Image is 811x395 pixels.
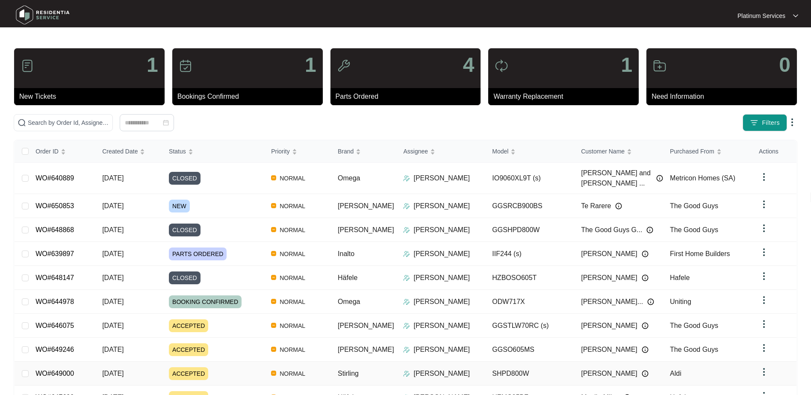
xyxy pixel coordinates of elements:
span: [DATE] [102,226,124,233]
span: NORMAL [276,297,309,307]
span: [PERSON_NAME] [581,321,637,331]
p: 1 [147,55,158,75]
img: Assigner Icon [403,346,410,353]
th: Order ID [29,140,95,163]
img: Assigner Icon [403,298,410,305]
span: NORMAL [276,321,309,331]
td: SHPD800W [485,362,574,386]
span: Aldi [670,370,681,377]
th: Priority [264,140,331,163]
span: NEW [169,200,190,212]
span: [PERSON_NAME] [581,249,637,259]
span: ACCEPTED [169,319,208,332]
img: Info icon [642,322,649,329]
p: [PERSON_NAME] [413,273,470,283]
img: Vercel Logo [271,299,276,304]
img: dropdown arrow [759,343,769,353]
img: icon [179,59,192,73]
img: Info icon [647,298,654,305]
img: dropdown arrow [759,247,769,257]
img: icon [21,59,34,73]
img: Assigner Icon [403,322,410,329]
p: 1 [305,55,316,75]
span: BOOKING CONFIRMED [169,295,242,308]
span: [DATE] [102,250,124,257]
span: CLOSED [169,172,201,185]
span: The Good Guys [670,226,718,233]
img: residentia service logo [13,2,73,28]
th: Status [162,140,264,163]
span: Omega [338,298,360,305]
span: [PERSON_NAME] [581,345,637,355]
span: Filters [762,118,780,127]
p: [PERSON_NAME] [413,297,470,307]
th: Customer Name [574,140,663,163]
img: dropdown arrow [759,271,769,281]
a: WO#648868 [35,226,74,233]
p: [PERSON_NAME] [413,345,470,355]
span: [DATE] [102,202,124,209]
span: The Good Guys [670,322,718,329]
span: Order ID [35,147,59,156]
span: [DATE] [102,322,124,329]
span: [DATE] [102,174,124,182]
img: Vercel Logo [271,275,276,280]
span: [DATE] [102,346,124,353]
span: Uniting [670,298,691,305]
img: dropdown arrow [759,223,769,233]
p: [PERSON_NAME] [413,368,470,379]
td: GGSHPD800W [485,218,574,242]
img: Vercel Logo [271,323,276,328]
span: [PERSON_NAME] [581,368,637,379]
img: Assigner Icon [403,274,410,281]
span: NORMAL [276,173,309,183]
p: Need Information [652,91,797,102]
span: [PERSON_NAME] [338,346,394,353]
p: New Tickets [19,91,165,102]
span: Priority [271,147,290,156]
span: Created Date [102,147,138,156]
span: Customer Name [581,147,625,156]
a: WO#639897 [35,250,74,257]
a: WO#640889 [35,174,74,182]
td: GGSRCB900BS [485,194,574,218]
p: [PERSON_NAME] [413,201,470,211]
span: Purchased From [670,147,714,156]
span: PARTS ORDERED [169,248,227,260]
img: icon [653,59,666,73]
span: [DATE] [102,274,124,281]
img: Info icon [642,251,649,257]
span: ACCEPTED [169,343,208,356]
span: Metricon Homes (SA) [670,174,735,182]
span: Model [492,147,508,156]
p: 4 [463,55,475,75]
td: IO9060XL9T (s) [485,163,574,194]
td: HZBOSO605T [485,266,574,290]
span: Stirling [338,370,359,377]
span: First Home Builders [670,250,730,257]
span: NORMAL [276,368,309,379]
p: Warranty Replacement [493,91,639,102]
img: Info icon [642,274,649,281]
img: dropdown arrow [759,319,769,329]
img: dropdown arrow [759,199,769,209]
p: 0 [779,55,790,75]
td: IIF244 (s) [485,242,574,266]
img: Vercel Logo [271,203,276,208]
td: GGSO605MS [485,338,574,362]
span: Brand [338,147,354,156]
a: WO#649000 [35,370,74,377]
p: [PERSON_NAME] [413,249,470,259]
span: [DATE] [102,370,124,377]
span: The Good Guys [670,202,718,209]
img: Info icon [642,346,649,353]
img: Assigner Icon [403,175,410,182]
img: Vercel Logo [271,371,276,376]
span: The Good Guys [670,346,718,353]
img: Assigner Icon [403,203,410,209]
td: GGSTLW70RC (s) [485,314,574,338]
img: Vercel Logo [271,175,276,180]
span: [DATE] [102,298,124,305]
th: Created Date [95,140,162,163]
span: [PERSON_NAME] [581,273,637,283]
